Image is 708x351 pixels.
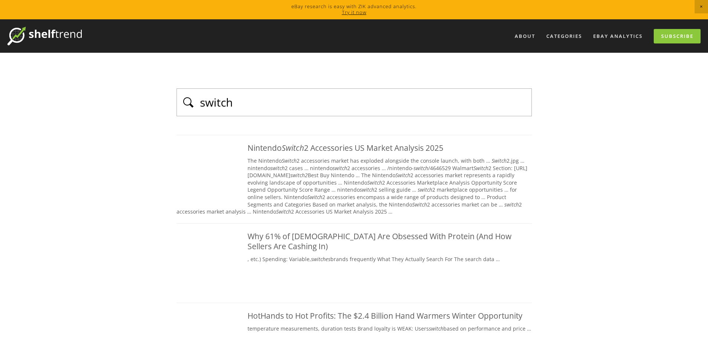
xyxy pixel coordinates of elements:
[199,94,527,110] input: Type to search…
[429,325,443,332] em: switch
[414,165,428,172] em: switch
[177,311,532,321] div: HotHands to Hot Profits: The $2.4 Billion Hand Warmers Winter Opportunity
[481,194,485,201] span: …
[248,186,517,201] span: for online sellers. Nintendo 2 accessories encompass a wide range of products designed to
[504,186,508,193] span: …
[311,256,330,263] em: switches
[510,30,540,42] a: About
[654,29,701,43] a: Subscribe
[520,157,524,164] span: …
[248,325,526,332] span: temperature measurements, duration tests Brand loyalty is WEAK: Users based on performance and price
[307,194,322,201] em: Switch
[282,143,304,153] em: Switch
[473,165,488,172] em: Switch
[492,157,519,164] span: 2.jpg
[412,201,427,208] em: Switch
[282,157,297,164] em: Switch
[304,165,308,172] span: …
[248,165,303,172] span: nintendo 2 cases
[177,135,532,223] div: NintendoSwitch2 Accessories US Market Analysis 2025 The NintendoSwitch2 accessories market has ex...
[333,165,347,172] em: switch
[527,325,531,332] span: …
[177,231,532,252] div: Why 61% of [DEMOGRAPHIC_DATA] Are Obsessed With Protein (And How Sellers Are Cashing In)
[492,157,507,164] em: Switch
[270,165,285,172] em: switch
[486,157,490,164] span: …
[248,157,485,164] span: The Nintendo 2 accessories market has exploded alongside the console launch, with both
[342,9,366,16] a: Try it now
[395,172,410,179] em: Switch
[504,201,519,208] em: switch
[382,165,386,172] span: …
[332,186,336,193] span: …
[310,165,380,172] span: nintendo 2 accessories
[588,30,647,42] a: eBay Analytics
[290,172,308,179] em: switch2
[248,165,527,179] span: /nintendo- /4646529 Walmart 2 Section: [URL][DOMAIN_NAME] Best Buy Nintendo
[177,223,532,303] div: Why 61% of [DEMOGRAPHIC_DATA] Are Obsessed With Protein (And How Sellers Are Cashing In) , etc.) ...
[337,186,411,193] span: nintendo 2 selling guide
[367,179,382,186] em: Switch
[388,208,392,215] span: …
[412,186,416,193] span: …
[177,201,522,215] span: 2 accessories market analysis
[541,30,587,42] div: Categories
[248,179,517,194] span: Nintendo 2 Accessories Marketplace Analysis Opportunity Score Legend Opportunity Score Range
[248,256,494,263] span: , etc.) Spending: Variable, brands frequently What They Actually Search For The search data
[356,172,360,179] span: …
[247,208,251,215] span: …
[248,194,506,208] span: Product Segments and Categories Based on market analysis, the Nintendo 2 accessories market can be
[338,179,342,186] span: …
[276,208,291,215] em: Switch
[418,186,503,193] span: 2 marketplace opportunities
[253,208,387,215] span: Nintendo 2 Accessories US Market Analysis 2025
[248,172,514,186] span: The Nintendo 2 accessories market represents a rapidly evolving landscape of opportunities
[360,186,374,193] em: switch
[499,201,503,208] span: …
[177,143,532,153] div: Nintendo 2 Accessories US Market Analysis 2025
[418,186,432,193] em: switch
[496,256,500,263] span: …
[7,27,82,45] img: ShelfTrend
